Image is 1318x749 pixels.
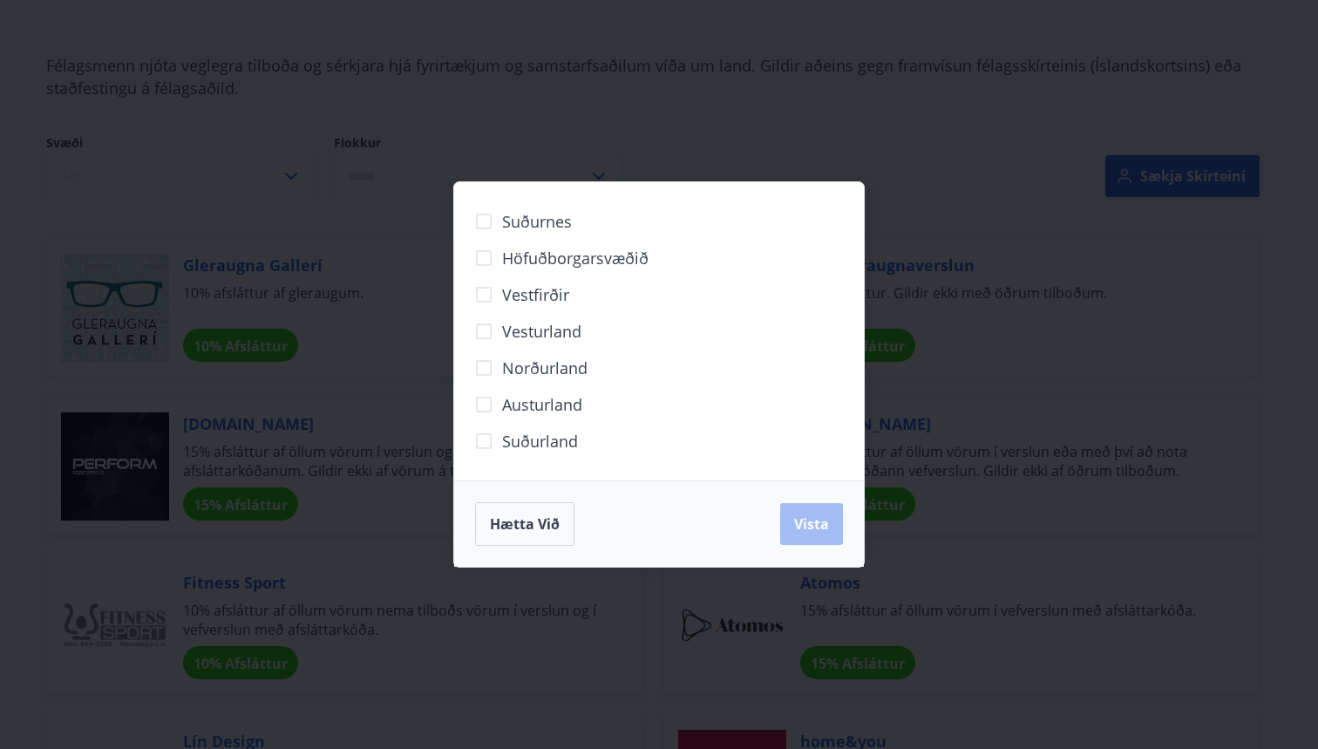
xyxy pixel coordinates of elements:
[502,210,572,233] span: Suðurnes
[502,393,582,416] span: Austurland
[502,357,588,379] span: Norðurland
[502,430,578,453] span: Suðurland
[502,320,581,343] span: Vesturland
[502,247,649,269] span: Höfuðborgarsvæðið
[475,502,574,546] button: Hætta við
[490,514,560,534] span: Hætta við
[502,283,569,306] span: Vestfirðir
